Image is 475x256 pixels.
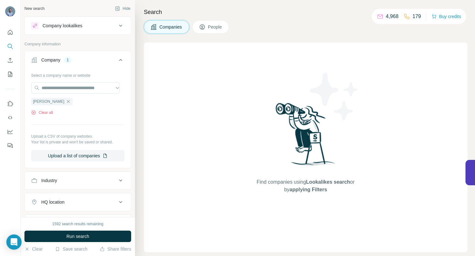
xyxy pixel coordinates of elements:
[31,150,124,161] button: Upload a list of companies
[5,126,15,137] button: Dashboard
[41,57,60,63] div: Company
[432,12,461,21] button: Buy credits
[5,140,15,151] button: Feedback
[273,101,339,172] img: Surfe Illustration - Woman searching with binoculars
[100,246,131,252] button: Share filters
[25,216,131,231] button: Annual revenue ($)
[55,246,87,252] button: Save search
[5,69,15,80] button: My lists
[255,178,356,194] span: Find companies using or by
[41,199,64,205] div: HQ location
[25,18,131,33] button: Company lookalikes
[24,246,43,252] button: Clear
[306,68,363,125] img: Surfe Illustration - Stars
[31,70,124,78] div: Select a company name or website
[6,234,22,250] div: Open Intercom Messenger
[64,57,71,63] div: 1
[5,41,15,52] button: Search
[386,13,398,20] p: 4,968
[306,179,350,185] span: Lookalikes search
[159,24,183,30] span: Companies
[41,177,57,184] div: Industry
[5,55,15,66] button: Enrich CSV
[31,139,124,145] p: Your list is private and won't be saved or shared.
[25,52,131,70] button: Company1
[66,233,89,240] span: Run search
[24,6,44,11] div: New search
[25,194,131,210] button: HQ location
[5,98,15,109] button: Use Surfe on LinkedIn
[412,13,421,20] p: 179
[5,6,15,16] img: Avatar
[33,99,64,104] span: [PERSON_NAME]
[31,134,124,139] p: Upload a CSV of company websites.
[31,110,53,115] button: Clear all
[24,231,131,242] button: Run search
[290,187,327,192] span: applying Filters
[5,112,15,123] button: Use Surfe API
[25,173,131,188] button: Industry
[110,4,135,13] button: Hide
[5,27,15,38] button: Quick start
[43,23,82,29] div: Company lookalikes
[208,24,223,30] span: People
[52,221,104,227] div: 1592 search results remaining
[144,8,467,16] h4: Search
[24,41,131,47] p: Company information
